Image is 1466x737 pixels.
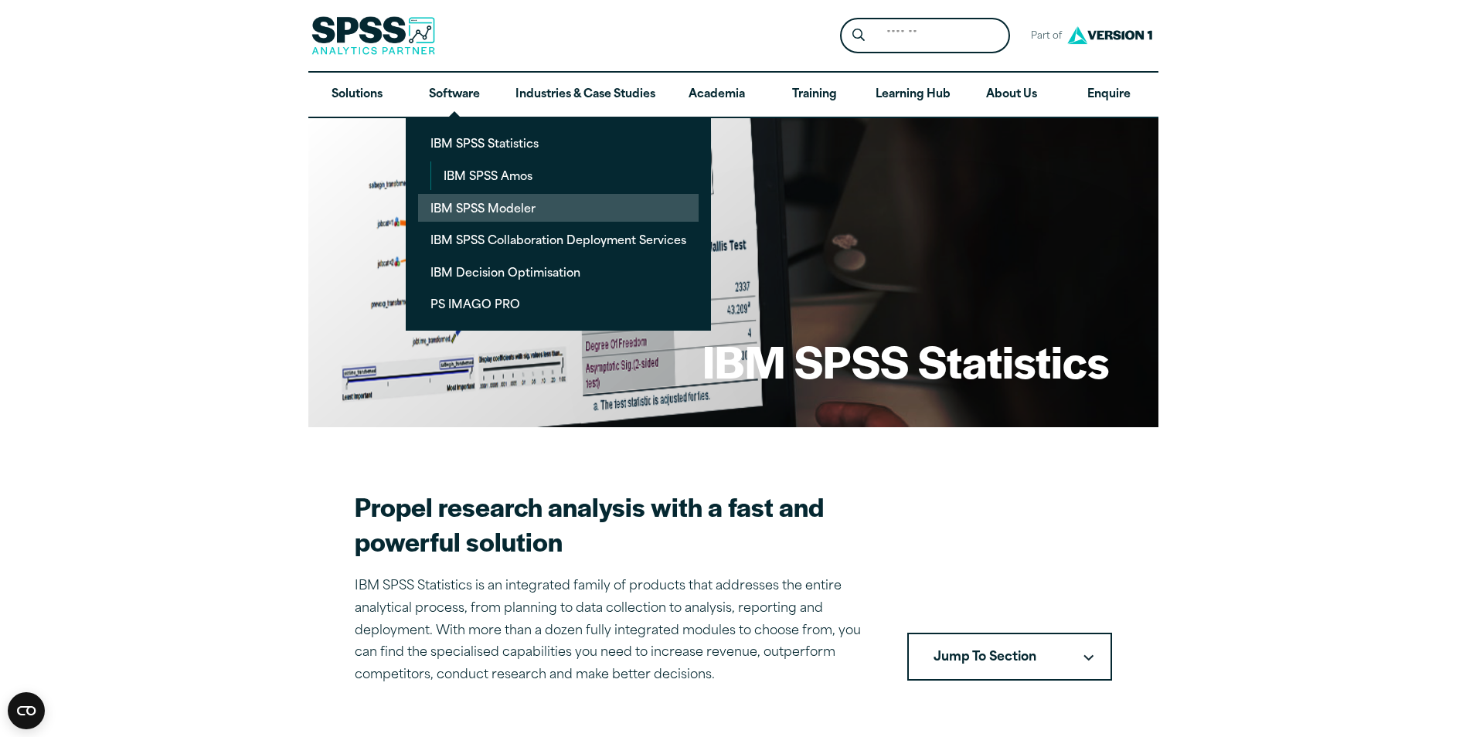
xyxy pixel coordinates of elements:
[418,290,699,318] a: PS IMAGO PRO
[1083,654,1094,661] svg: Downward pointing chevron
[311,16,435,55] img: SPSS Analytics Partner
[406,73,503,117] a: Software
[406,117,711,331] ul: Software
[308,73,1158,117] nav: Desktop version of site main menu
[418,226,699,254] a: IBM SPSS Collaboration Deployment Services
[840,18,1010,54] form: Site Header Search Form
[844,22,872,50] button: Search magnifying glass icon
[418,258,699,287] a: IBM Decision Optimisation
[1022,25,1063,48] span: Part of
[1060,73,1158,117] a: Enquire
[503,73,668,117] a: Industries & Case Studies
[1063,21,1156,49] img: Version1 Logo
[355,576,870,687] p: IBM SPSS Statistics is an integrated family of products that addresses the entire analytical proc...
[765,73,862,117] a: Training
[907,633,1112,681] nav: Table of Contents
[8,692,45,729] button: Open CMP widget
[418,194,699,222] a: IBM SPSS Modeler
[852,29,865,42] svg: Search magnifying glass icon
[431,161,699,190] a: IBM SPSS Amos
[963,73,1060,117] a: About Us
[355,489,870,559] h2: Propel research analysis with a fast and powerful solution
[907,633,1112,681] button: Jump To SectionDownward pointing chevron
[308,73,406,117] a: Solutions
[863,73,963,117] a: Learning Hub
[702,331,1109,391] h1: IBM SPSS Statistics
[418,129,699,158] a: IBM SPSS Statistics
[668,73,765,117] a: Academia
